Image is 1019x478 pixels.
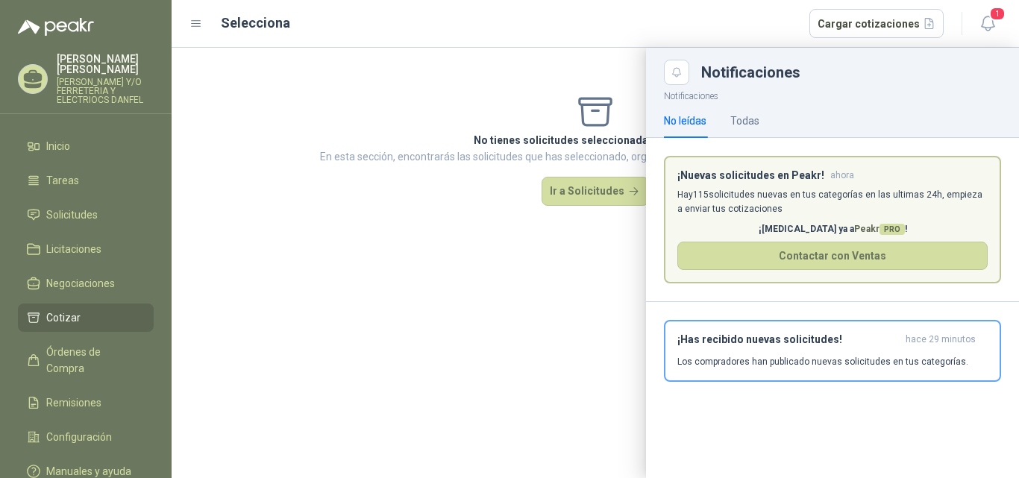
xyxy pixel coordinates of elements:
[46,344,139,377] span: Órdenes de Compra
[18,423,154,451] a: Configuración
[57,54,154,75] p: [PERSON_NAME] [PERSON_NAME]
[880,224,905,235] span: PRO
[18,304,154,332] a: Cotizar
[664,113,706,129] div: No leídas
[18,389,154,417] a: Remisiones
[46,241,101,257] span: Licitaciones
[18,166,154,195] a: Tareas
[854,224,905,234] span: Peakr
[677,333,900,346] h3: ¡Has recibido nuevas solicitudes!
[46,309,81,326] span: Cotizar
[18,201,154,229] a: Solicitudes
[989,7,1006,21] span: 1
[677,355,968,368] p: Los compradores han publicado nuevas solicitudes en tus categorías.
[46,207,98,223] span: Solicitudes
[57,78,154,104] p: [PERSON_NAME] Y/O FERRETERIA Y ELECTRIOCS DANFEL
[221,13,290,34] h2: Selecciona
[46,275,115,292] span: Negociaciones
[677,222,988,236] p: ¡[MEDICAL_DATA] ya a !
[677,169,824,182] h3: ¡Nuevas solicitudes en Peakr!
[906,333,976,346] span: hace 29 minutos
[46,394,101,411] span: Remisiones
[18,235,154,263] a: Licitaciones
[677,242,988,270] button: Contactar con Ventas
[646,85,1019,104] p: Notificaciones
[664,320,1001,382] button: ¡Has recibido nuevas solicitudes!hace 29 minutos Los compradores han publicado nuevas solicitudes...
[18,338,154,383] a: Órdenes de Compra
[809,9,944,39] button: Cargar cotizaciones
[974,10,1001,37] button: 1
[830,169,854,182] span: ahora
[46,172,79,189] span: Tareas
[730,113,759,129] div: Todas
[18,132,154,160] a: Inicio
[664,60,689,85] button: Close
[46,138,70,154] span: Inicio
[677,188,988,216] p: Hay 115 solicitudes nuevas en tus categorías en las ultimas 24h, empieza a enviar tus cotizaciones
[18,18,94,36] img: Logo peakr
[701,65,1001,80] div: Notificaciones
[46,429,112,445] span: Configuración
[18,269,154,298] a: Negociaciones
